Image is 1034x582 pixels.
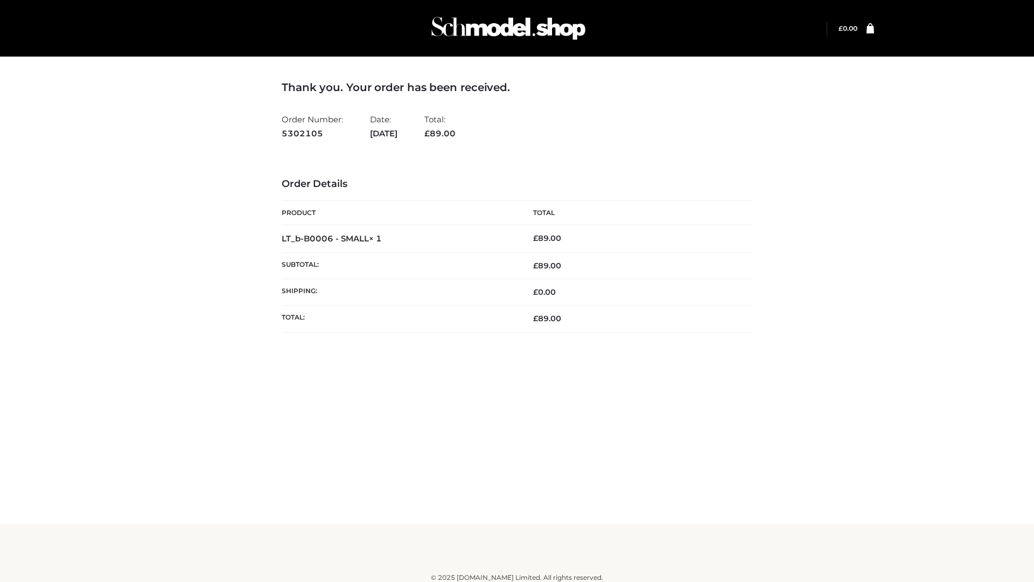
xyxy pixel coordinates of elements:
li: Total: [424,110,456,143]
th: Total [517,201,752,225]
th: Total: [282,306,517,332]
span: £ [839,24,843,32]
h3: Order Details [282,178,752,190]
bdi: 89.00 [533,233,561,243]
a: £0.00 [839,24,857,32]
span: £ [533,287,538,297]
span: £ [533,261,538,271]
span: £ [533,233,538,243]
img: Schmodel Admin 964 [428,7,589,50]
span: 89.00 [533,314,561,323]
bdi: 0.00 [839,24,857,32]
span: 89.00 [424,128,456,138]
li: Order Number: [282,110,343,143]
strong: [DATE] [370,127,397,141]
strong: 5302105 [282,127,343,141]
h3: Thank you. Your order has been received. [282,81,752,94]
span: £ [424,128,430,138]
th: Subtotal: [282,252,517,279]
th: Product [282,201,517,225]
span: £ [533,314,538,323]
strong: LT_b-B0006 - SMALL [282,233,382,244]
strong: × 1 [369,233,382,244]
span: 89.00 [533,261,561,271]
li: Date: [370,110,397,143]
th: Shipping: [282,279,517,306]
bdi: 0.00 [533,287,556,297]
